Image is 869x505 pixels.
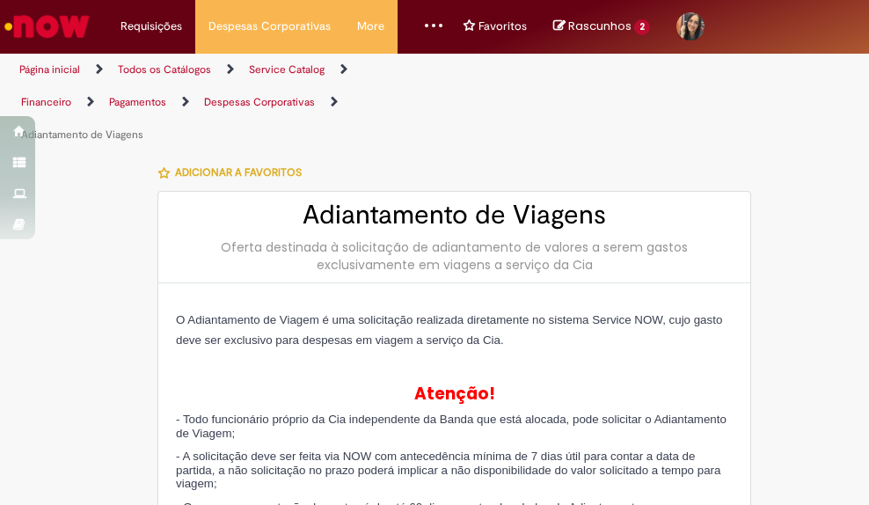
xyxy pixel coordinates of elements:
img: ServiceNow [2,9,92,44]
a: Adiantamento de Viagens [21,128,143,142]
button: Adicionar a Favoritos [157,154,311,191]
span: 2 [634,19,650,35]
a: Despesas Corporativas [204,95,315,109]
span: - Todo funcionário próprio da Cia independente da Banda que está alocada, pode solicitar o Adiant... [176,413,727,440]
span: Atenção! [414,382,495,406]
span: Rascunhos [568,18,632,34]
a: No momento, sua lista de rascunhos tem 2 Itens [553,18,650,34]
span: Despesas Corporativas [208,18,331,35]
a: Pagamentos [109,95,166,109]
span: Requisições [120,18,182,35]
ul: Trilhas de página [13,54,421,151]
span: O Adiantamento de Viagem é uma solicitação realizada diretamente no sistema Service NOW, cujo gas... [176,313,722,347]
div: Oferta destinada à solicitação de adiantamento de valores a serem gastos exclusivamente em viagen... [176,238,733,274]
span: Adicionar a Favoritos [175,165,302,179]
a: Página inicial [19,62,80,77]
span: More [357,18,384,35]
a: Financeiro [21,95,71,109]
span: Favoritos [478,18,527,35]
h2: Adiantamento de Viagens [176,201,733,230]
a: Todos os Catálogos [118,62,211,77]
span: - A solicitação deve ser feita via NOW com antecedência mínima de 7 dias útil para contar a data ... [176,450,720,490]
a: Service Catalog [249,62,325,77]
